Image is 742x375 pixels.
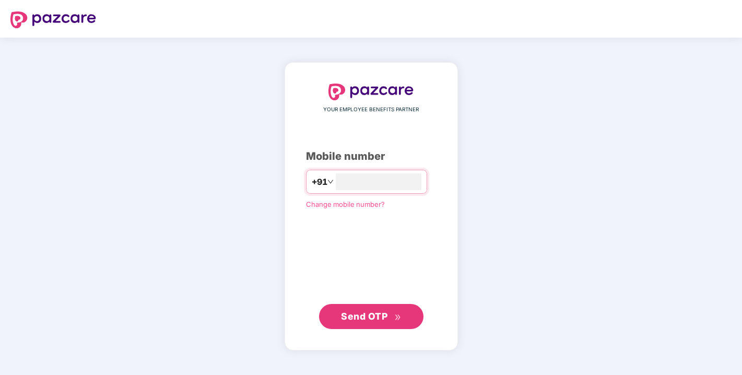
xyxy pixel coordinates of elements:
[394,314,401,321] span: double-right
[341,311,387,322] span: Send OTP
[306,200,385,208] a: Change mobile number?
[312,175,327,189] span: +91
[306,148,437,165] div: Mobile number
[10,11,96,28] img: logo
[323,106,419,114] span: YOUR EMPLOYEE BENEFITS PARTNER
[319,304,423,329] button: Send OTPdouble-right
[327,179,334,185] span: down
[328,84,414,100] img: logo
